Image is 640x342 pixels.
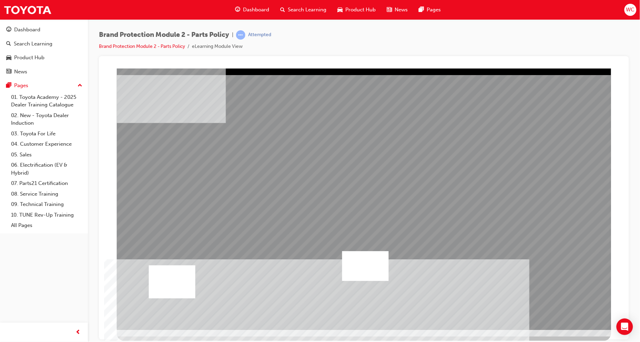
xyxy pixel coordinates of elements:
[14,54,44,62] div: Product Hub
[243,6,269,14] span: Dashboard
[8,110,85,128] a: 02. New - Toyota Dealer Induction
[427,6,441,14] span: Pages
[3,79,85,92] button: Pages
[6,41,11,47] span: search-icon
[624,4,637,16] button: WC
[235,6,240,14] span: guage-icon
[413,3,446,17] a: pages-iconPages
[345,6,376,14] span: Product Hub
[626,6,635,14] span: WC
[8,199,85,210] a: 09. Technical Training
[381,3,413,17] a: news-iconNews
[8,210,85,220] a: 10. TUNE Rev-Up Training
[78,81,82,90] span: up-icon
[8,189,85,199] a: 08. Service Training
[3,51,85,64] a: Product Hub
[3,22,85,79] button: DashboardSearch LearningProduct HubNews
[395,6,408,14] span: News
[6,27,11,33] span: guage-icon
[3,65,85,78] a: News
[192,43,243,51] li: eLearning Module View
[236,30,245,40] span: learningRecordVerb_ATTEMPT-icon
[99,43,185,49] a: Brand Protection Module 2 - Parts Policy
[14,68,27,76] div: News
[419,6,424,14] span: pages-icon
[76,328,81,337] span: prev-icon
[617,319,633,335] div: Open Intercom Messenger
[8,178,85,189] a: 07. Parts21 Certification
[230,3,275,17] a: guage-iconDashboard
[8,220,85,231] a: All Pages
[248,32,271,38] div: Attempted
[6,55,11,61] span: car-icon
[8,160,85,178] a: 06. Electrification (EV & Hybrid)
[3,2,52,18] img: Trak
[275,3,332,17] a: search-iconSearch Learning
[8,92,85,110] a: 01. Toyota Academy - 2025 Dealer Training Catalogue
[332,3,381,17] a: car-iconProduct Hub
[8,128,85,139] a: 03. Toyota For Life
[14,82,28,90] div: Pages
[3,38,85,50] a: Search Learning
[6,69,11,75] span: news-icon
[232,31,233,39] span: |
[3,23,85,36] a: Dashboard
[6,83,11,89] span: pages-icon
[14,26,40,34] div: Dashboard
[337,6,343,14] span: car-icon
[8,139,85,149] a: 04. Customer Experience
[99,31,229,39] span: Brand Protection Module 2 - Parts Policy
[14,40,52,48] div: Search Learning
[8,149,85,160] a: 05. Sales
[387,6,392,14] span: news-icon
[288,6,326,14] span: Search Learning
[280,6,285,14] span: search-icon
